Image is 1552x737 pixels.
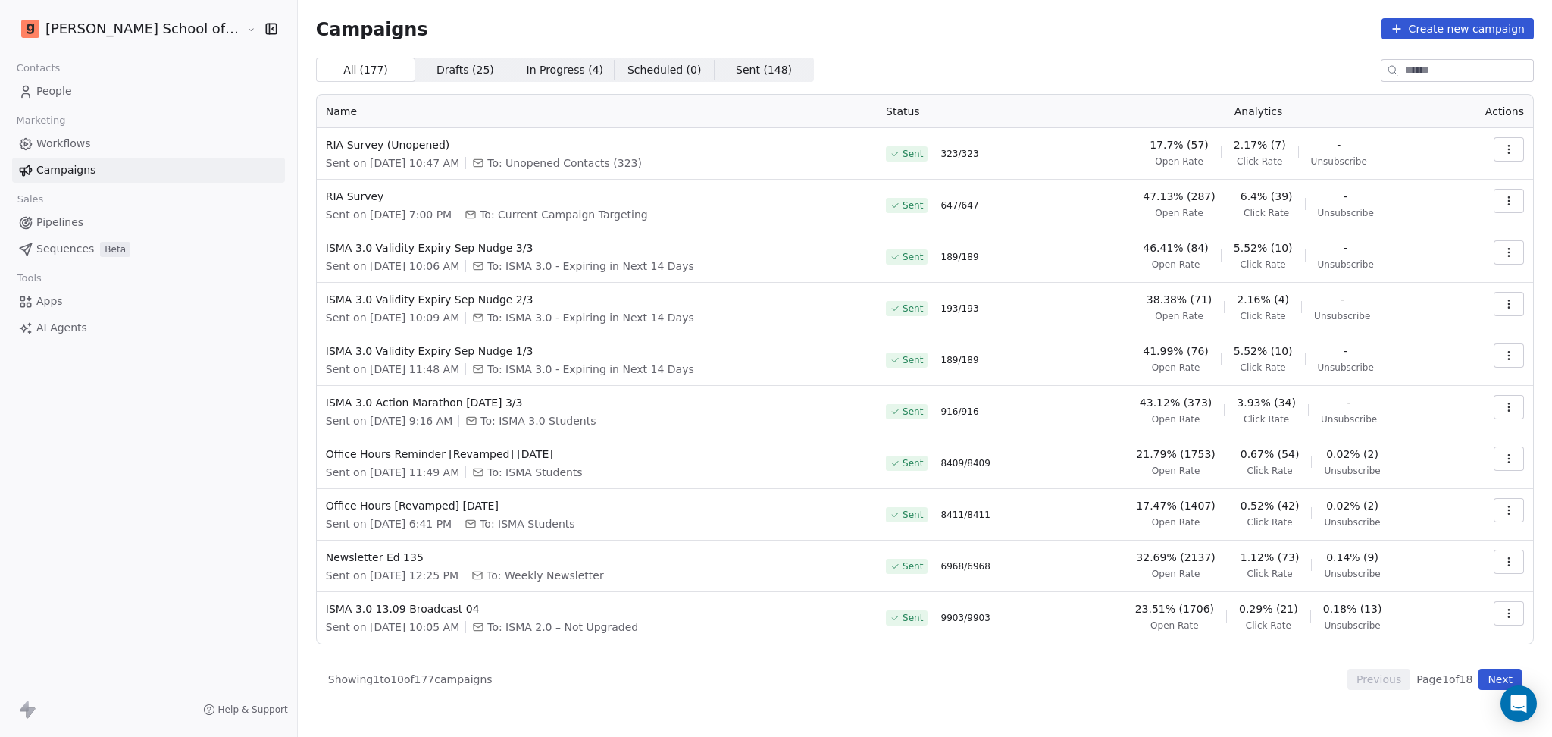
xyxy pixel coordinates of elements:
[487,619,638,635] span: To: ISMA 2.0 – Not Upgraded
[36,293,63,309] span: Apps
[1136,550,1215,565] span: 32.69% (2137)
[1347,395,1351,410] span: -
[317,95,877,128] th: Name
[36,83,72,99] span: People
[1311,155,1367,168] span: Unsubscribe
[940,148,978,160] span: 323 / 323
[1152,362,1200,374] span: Open Rate
[527,62,604,78] span: In Progress ( 4 )
[903,457,923,469] span: Sent
[487,465,582,480] span: To: ISMA Students
[36,162,95,178] span: Campaigns
[11,188,50,211] span: Sales
[1324,568,1380,580] span: Unsubscribe
[903,251,923,263] span: Sent
[1326,550,1378,565] span: 0.14% (9)
[903,406,923,418] span: Sent
[1152,568,1200,580] span: Open Rate
[1241,310,1286,322] span: Click Rate
[1344,240,1347,256] span: -
[1136,498,1215,513] span: 17.47% (1407)
[218,704,288,716] span: Help & Support
[1241,362,1286,374] span: Click Rate
[1150,619,1199,632] span: Open Rate
[1140,395,1212,410] span: 43.12% (373)
[1152,259,1200,271] span: Open Rate
[11,267,48,290] span: Tools
[1241,550,1300,565] span: 1.12% (73)
[1234,137,1286,152] span: 2.17% (7)
[903,560,923,572] span: Sent
[1152,465,1200,477] span: Open Rate
[1241,259,1286,271] span: Click Rate
[326,465,459,480] span: Sent on [DATE] 11:49 AM
[326,292,868,307] span: ISMA 3.0 Validity Expiry Sep Nudge 2/3
[326,310,459,325] span: Sent on [DATE] 10:09 AM
[1241,447,1300,462] span: 0.67% (54)
[36,241,94,257] span: Sequences
[1381,18,1534,39] button: Create new campaign
[1241,498,1300,513] span: 0.52% (42)
[903,612,923,624] span: Sent
[1143,189,1215,204] span: 47.13% (287)
[877,95,1066,128] th: Status
[1321,413,1377,425] span: Unsubscribe
[480,516,574,532] span: To: ISMA Students
[940,457,990,469] span: 8409 / 8409
[326,601,868,616] span: ISMA 3.0 13.09 Broadcast 04
[1237,155,1282,168] span: Click Rate
[903,148,923,160] span: Sent
[1344,189,1347,204] span: -
[326,137,868,152] span: RIA Survey (Unopened)
[1135,601,1214,616] span: 23.51% (1706)
[1246,619,1291,632] span: Click Rate
[1324,516,1380,528] span: Unsubscribe
[12,315,285,340] a: AI Agents
[940,354,978,366] span: 189 / 189
[940,560,990,572] span: 6968 / 6968
[1147,292,1212,307] span: 38.38% (71)
[1318,207,1374,219] span: Unsubscribe
[45,19,242,39] span: [PERSON_NAME] School of Finance LLP
[903,509,923,521] span: Sent
[1337,137,1341,152] span: -
[12,79,285,104] a: People
[12,131,285,156] a: Workflows
[1143,240,1209,256] span: 46.41% (84)
[1326,498,1378,513] span: 0.02% (2)
[1237,292,1289,307] span: 2.16% (4)
[1241,189,1293,204] span: 6.4% (39)
[1323,601,1382,616] span: 0.18% (13)
[36,320,87,336] span: AI Agents
[36,215,83,231] span: Pipelines
[326,498,868,513] span: Office Hours [Revamped] [DATE]
[627,62,702,78] span: Scheduled ( 0 )
[1347,669,1410,690] button: Previous
[1318,259,1374,271] span: Unsubscribe
[1344,343,1347,359] span: -
[326,619,459,635] span: Sent on [DATE] 10:05 AM
[1143,343,1209,359] span: 41.99% (76)
[1324,465,1380,477] span: Unsubscribe
[1318,362,1374,374] span: Unsubscribe
[326,447,868,462] span: Office Hours Reminder [Revamped] [DATE]
[18,16,236,42] button: [PERSON_NAME] School of Finance LLP
[940,251,978,263] span: 189 / 189
[12,158,285,183] a: Campaigns
[940,612,990,624] span: 9903 / 9903
[21,20,39,38] img: Goela%20School%20Logos%20(4).png
[1136,447,1215,462] span: 21.79% (1753)
[1234,343,1293,359] span: 5.52% (10)
[1314,310,1370,322] span: Unsubscribe
[316,18,428,39] span: Campaigns
[487,259,694,274] span: To: ISMA 3.0 - Expiring in Next 14 Days
[1237,395,1296,410] span: 3.93% (34)
[1324,619,1380,632] span: Unsubscribe
[12,289,285,314] a: Apps
[1239,601,1298,616] span: 0.29% (21)
[487,310,694,325] span: To: ISMA 3.0 - Expiring in Next 14 Days
[1066,95,1450,128] th: Analytics
[1450,95,1533,128] th: Actions
[36,136,91,152] span: Workflows
[487,155,642,171] span: To: Unopened Contacts (323)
